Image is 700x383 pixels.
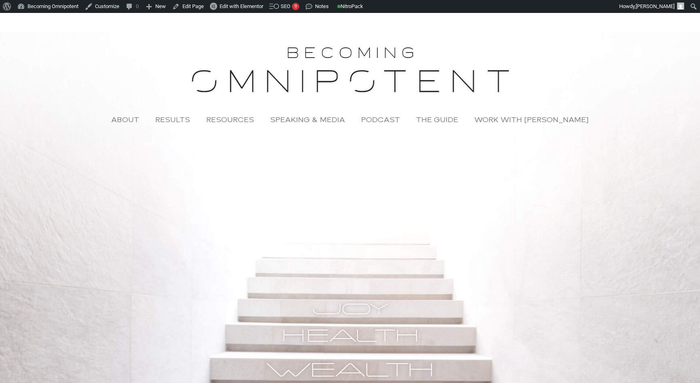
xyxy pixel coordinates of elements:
[262,110,353,129] a: Speaking & Media
[147,110,198,129] a: Results
[99,299,601,321] h2: joy
[99,325,601,349] h2: health
[353,110,408,129] a: Podcast
[8,110,692,129] nav: Menu
[466,110,597,129] a: Work with [PERSON_NAME]
[198,110,262,129] a: Resources
[636,3,675,9] span: [PERSON_NAME]
[408,110,466,129] a: The Guide
[292,3,299,10] div: 9
[103,110,147,129] a: About
[220,3,263,9] span: Edit with Elementor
